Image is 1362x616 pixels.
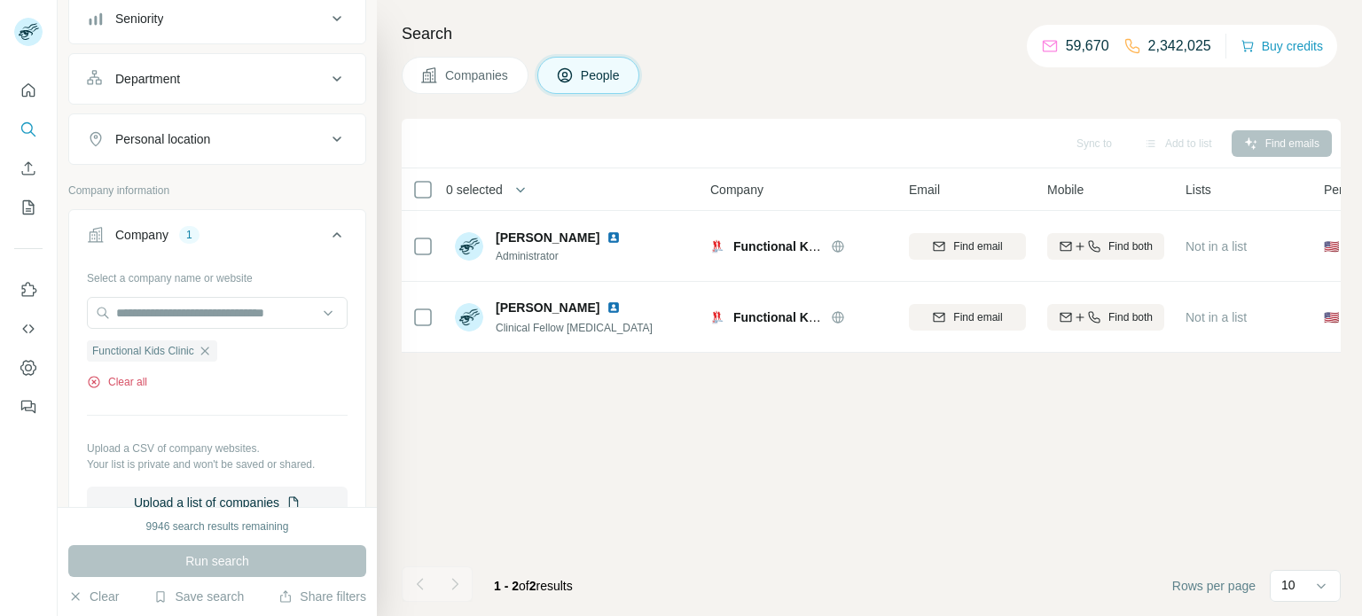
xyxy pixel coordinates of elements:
[496,229,599,246] span: [PERSON_NAME]
[179,227,200,243] div: 1
[14,113,43,145] button: Search
[1281,576,1295,594] p: 10
[455,303,483,331] img: Avatar
[1108,238,1153,254] span: Find both
[455,232,483,261] img: Avatar
[581,66,622,84] span: People
[733,310,864,324] span: Functional Kids Clinic
[1148,35,1211,57] p: 2,342,025
[1324,238,1339,255] span: 🇺🇸
[607,300,621,315] img: LinkedIn logo
[14,152,43,184] button: Enrich CSV
[733,239,864,253] span: Functional Kids Clinic
[710,310,724,324] img: Logo of Functional Kids Clinic
[909,304,1026,331] button: Find email
[14,391,43,423] button: Feedback
[68,183,366,199] p: Company information
[1186,181,1211,199] span: Lists
[14,74,43,106] button: Quick start
[1047,181,1084,199] span: Mobile
[14,313,43,345] button: Use Surfe API
[115,226,168,244] div: Company
[519,579,529,593] span: of
[69,58,365,100] button: Department
[1186,239,1247,253] span: Not in a list
[115,130,210,148] div: Personal location
[1066,35,1109,57] p: 59,670
[14,191,43,223] button: My lists
[115,70,180,88] div: Department
[69,118,365,160] button: Personal location
[494,579,519,593] span: 1 - 2
[68,588,119,605] button: Clear
[446,181,503,199] span: 0 selected
[494,579,573,593] span: results
[87,263,348,286] div: Select a company name or website
[153,588,244,605] button: Save search
[496,248,628,264] span: Administrator
[710,239,724,253] img: Logo of Functional Kids Clinic
[529,579,536,593] span: 2
[953,309,1002,325] span: Find email
[14,352,43,384] button: Dashboard
[1047,304,1164,331] button: Find both
[115,10,163,27] div: Seniority
[402,21,1341,46] h4: Search
[445,66,510,84] span: Companies
[1241,34,1323,58] button: Buy credits
[87,374,147,390] button: Clear all
[607,230,621,245] img: LinkedIn logo
[87,456,348,472] p: Your list is private and won't be saved or shared.
[87,441,348,456] p: Upload a CSV of company websites.
[1186,310,1247,324] span: Not in a list
[87,487,348,519] button: Upload a list of companies
[710,181,763,199] span: Company
[69,214,365,263] button: Company1
[909,233,1026,260] button: Find email
[1172,577,1256,595] span: Rows per page
[953,238,1002,254] span: Find email
[278,588,366,605] button: Share filters
[14,274,43,306] button: Use Surfe on LinkedIn
[909,181,940,199] span: Email
[1324,308,1339,326] span: 🇺🇸
[1108,309,1153,325] span: Find both
[146,519,289,534] div: 9946 search results remaining
[496,322,653,334] span: Clinical Fellow [MEDICAL_DATA]
[92,343,194,359] span: Functional Kids Clinic
[1047,233,1164,260] button: Find both
[496,299,599,316] span: [PERSON_NAME]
